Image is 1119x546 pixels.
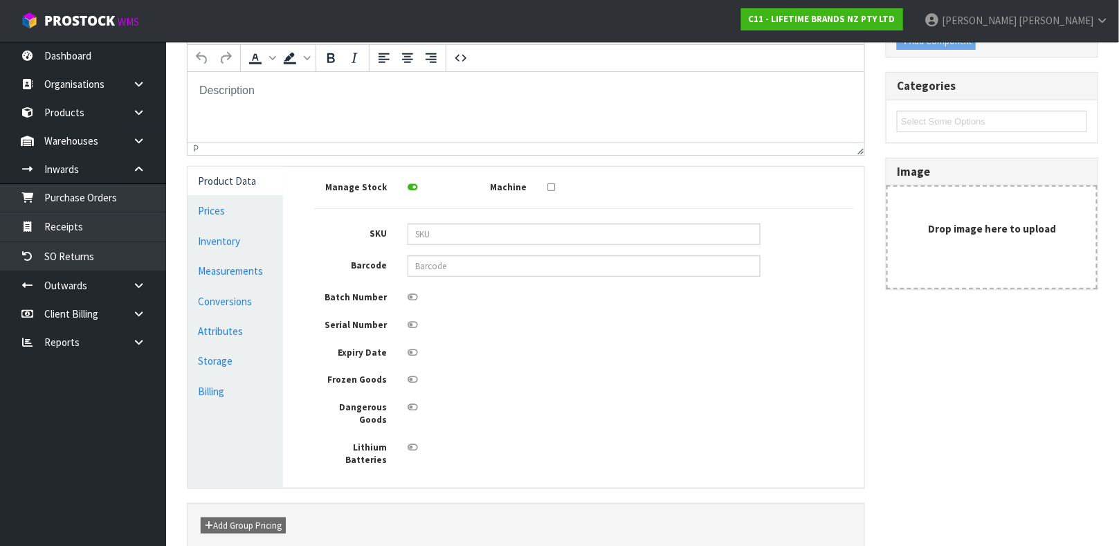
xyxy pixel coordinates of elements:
a: Conversions [188,287,283,316]
iframe: Rich Text Area. Press ALT-0 for help. [188,72,864,143]
label: Machine [444,177,538,194]
span: [PERSON_NAME] [942,14,1017,27]
strong: Drop image here to upload [928,222,1056,235]
button: Align center [396,46,419,70]
button: Bold [319,46,343,70]
input: SKU [408,224,761,245]
a: Attributes [188,317,283,345]
h3: Categories [897,80,1087,93]
input: Barcode [408,255,761,277]
div: Resize [853,143,865,155]
a: Measurements [188,257,283,285]
a: Billing [188,377,283,406]
button: Align right [419,46,443,70]
div: Text color [244,46,278,70]
span: [PERSON_NAME] [1019,14,1093,27]
label: Lithium Batteries [304,437,397,467]
label: Barcode [304,255,397,273]
small: WMS [118,15,139,28]
button: Italic [343,46,366,70]
button: Source code [449,46,473,70]
button: Redo [214,46,237,70]
label: Expiry Date [304,343,397,360]
button: Align left [372,46,396,70]
img: cube-alt.png [21,12,38,29]
a: Prices [188,197,283,225]
strong: C11 - LIFETIME BRANDS NZ PTY LTD [749,13,895,25]
button: Undo [190,46,214,70]
a: C11 - LIFETIME BRANDS NZ PTY LTD [741,8,903,30]
a: Product Data [188,167,283,195]
h3: Image [897,165,1087,179]
label: Dangerous Goods [304,397,397,427]
div: Background color [278,46,313,70]
label: SKU [304,224,397,241]
a: Inventory [188,227,283,255]
label: Serial Number [304,315,397,332]
div: p [193,144,199,154]
button: Add Group Pricing [201,518,286,534]
label: Frozen Goods [304,370,397,387]
label: Manage Stock [304,177,397,194]
a: Storage [188,347,283,375]
span: ProStock [44,12,115,30]
label: Batch Number [304,287,397,304]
